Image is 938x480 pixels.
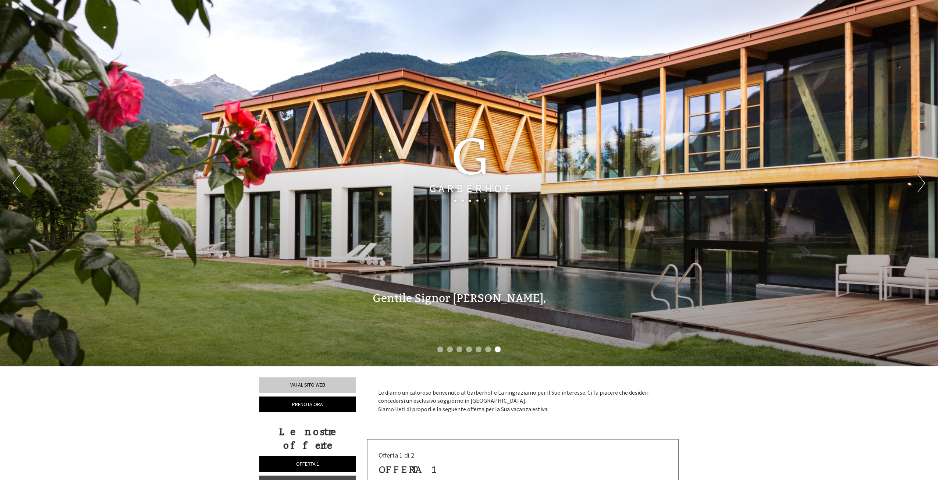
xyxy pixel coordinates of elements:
div: Le nostre offerte [259,425,356,452]
a: Prenota ora [259,397,356,412]
button: Previous [13,174,21,192]
button: Next [917,174,925,192]
a: Vai al sito web [259,377,356,393]
span: Offerta 1 [296,461,319,467]
span: Offerta 1 di 2 [379,451,414,459]
p: Le diamo un caloroso benvenuto al Garberhof e La ringraziamo per il Suo interesse. Ci fa piacere ... [378,388,668,414]
div: Offerta 1 [379,463,438,477]
h1: Gentile Signor [PERSON_NAME], [373,292,546,305]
